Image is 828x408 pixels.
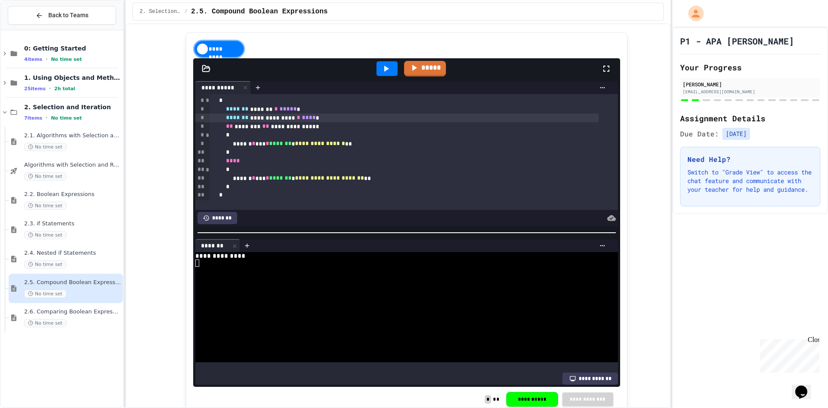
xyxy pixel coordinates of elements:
span: No time set [24,290,66,298]
iframe: chat widget [792,373,819,399]
span: No time set [24,143,66,151]
span: 25 items [24,86,46,92]
span: 2.3. if Statements [24,220,121,228]
span: No time set [51,115,82,121]
iframe: chat widget [756,336,819,373]
div: [EMAIL_ADDRESS][DOMAIN_NAME] [683,89,818,95]
span: • [46,56,47,63]
h2: Assignment Details [680,112,820,124]
span: 2.5. Compound Boolean Expressions [24,279,121,286]
span: • [46,114,47,121]
span: No time set [24,319,66,327]
span: [DATE] [722,128,750,140]
span: No time set [24,260,66,269]
span: 0: Getting Started [24,44,121,52]
span: No time set [51,57,82,62]
span: 2. Selection and Iteration [140,8,181,15]
span: Due Date: [680,129,719,139]
span: / [185,8,188,15]
span: No time set [24,202,66,210]
h3: Need Help? [687,154,813,164]
span: 4 items [24,57,42,62]
div: My Account [679,3,706,23]
span: 7 items [24,115,42,121]
span: 2.4. Nested if Statements [24,250,121,257]
h2: Your Progress [680,61,820,73]
div: [PERSON_NAME] [683,80,818,88]
span: 2. Selection and Iteration [24,103,121,111]
span: No time set [24,231,66,239]
p: Switch to "Grade View" to access the chat feature and communicate with your teacher for help and ... [687,168,813,194]
span: 2h total [54,86,75,92]
h1: P1 - APA [PERSON_NAME] [680,35,794,47]
span: 1. Using Objects and Methods [24,74,121,82]
span: 2.5. Compound Boolean Expressions [191,6,328,17]
span: 2.1. Algorithms with Selection and Repetition [24,132,121,139]
span: Back to Teams [48,11,88,20]
span: 2.6. Comparing Boolean Expressions ([PERSON_NAME] Laws) [24,308,121,316]
span: Algorithms with Selection and Repetition - Topic 2.1 [24,161,121,169]
span: No time set [24,172,66,180]
span: 2.2. Boolean Expressions [24,191,121,198]
span: • [49,85,51,92]
div: Chat with us now!Close [3,3,60,55]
